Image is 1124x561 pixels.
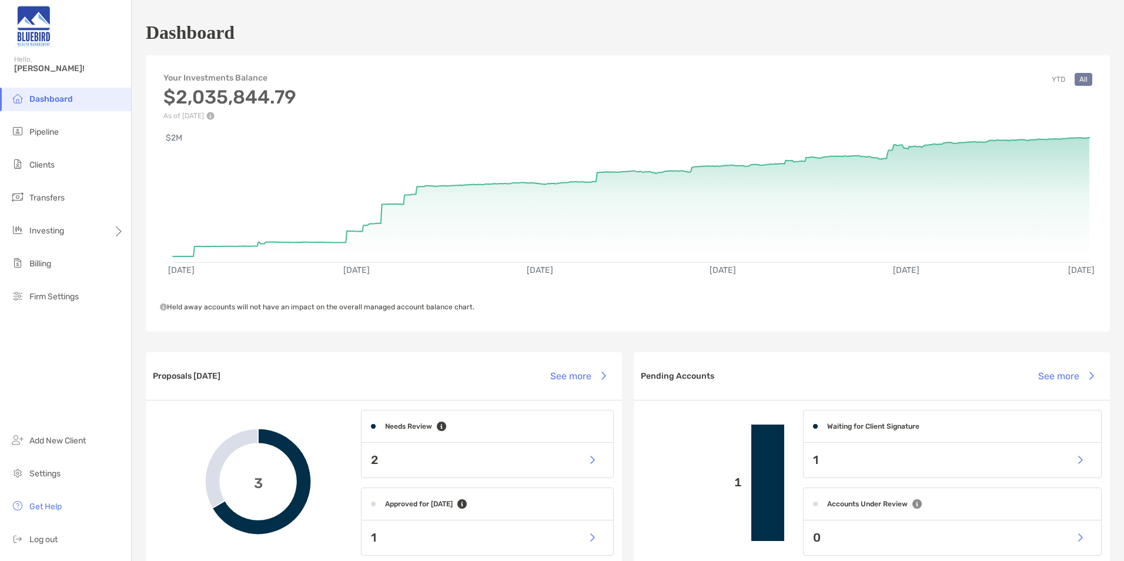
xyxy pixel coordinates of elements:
img: firm-settings icon [11,289,25,303]
img: billing icon [11,256,25,270]
img: Zoe Logo [14,5,53,47]
text: $2M [166,133,182,143]
span: Billing [29,259,51,269]
h4: Accounts Under Review [827,500,908,508]
text: [DATE] [710,265,736,275]
span: Settings [29,469,61,479]
img: Performance Info [206,112,215,120]
span: Dashboard [29,94,73,104]
text: [DATE] [343,265,370,275]
img: get-help icon [11,499,25,513]
span: Log out [29,535,58,545]
span: [PERSON_NAME]! [14,64,124,74]
img: pipeline icon [11,124,25,138]
text: [DATE] [893,265,919,275]
button: YTD [1047,73,1070,86]
img: add_new_client icon [11,433,25,447]
h4: Approved for [DATE] [385,500,453,508]
span: Add New Client [29,436,86,446]
span: Transfers [29,193,65,203]
span: Get Help [29,502,62,512]
img: investing icon [11,223,25,237]
span: 3 [254,473,263,490]
button: All [1075,73,1092,86]
p: As of [DATE] [163,112,296,120]
img: settings icon [11,466,25,480]
span: Investing [29,226,64,236]
p: 1 [371,530,376,545]
h3: $2,035,844.79 [163,86,296,108]
p: 1 [813,453,818,467]
h4: Your Investments Balance [163,73,296,83]
span: Clients [29,160,55,170]
span: Pipeline [29,127,59,137]
span: Held away accounts will not have an impact on the overall managed account balance chart. [160,303,474,311]
text: [DATE] [168,265,195,275]
h3: Pending Accounts [641,371,714,381]
button: See more [541,363,615,389]
h3: Proposals [DATE] [153,371,220,381]
h1: Dashboard [146,22,235,44]
img: clients icon [11,157,25,171]
img: dashboard icon [11,91,25,105]
img: logout icon [11,532,25,546]
text: [DATE] [527,265,553,275]
h4: Waiting for Client Signature [827,422,919,430]
img: transfers icon [11,190,25,204]
button: See more [1029,363,1103,389]
h4: Needs Review [385,422,432,430]
span: Firm Settings [29,292,79,302]
p: 1 [643,475,742,490]
p: 2 [371,453,378,467]
p: 0 [813,530,821,545]
text: [DATE] [1068,265,1095,275]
